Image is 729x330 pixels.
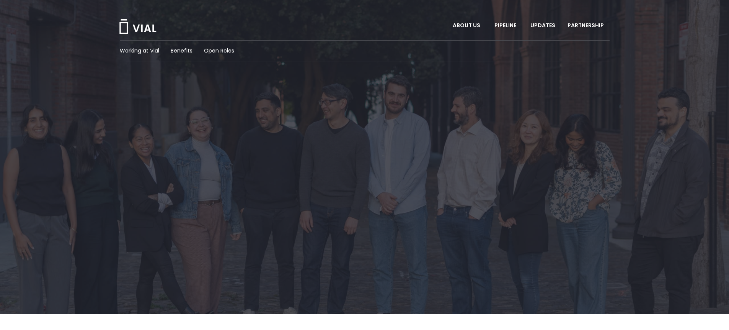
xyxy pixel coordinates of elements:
[119,19,157,34] img: Vial Logo
[447,19,488,32] a: ABOUT USMenu Toggle
[524,19,561,32] a: UPDATES
[120,47,159,55] a: Working at Vial
[561,19,612,32] a: PARTNERSHIPMenu Toggle
[171,47,192,55] a: Benefits
[204,47,234,55] a: Open Roles
[488,19,524,32] a: PIPELINEMenu Toggle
